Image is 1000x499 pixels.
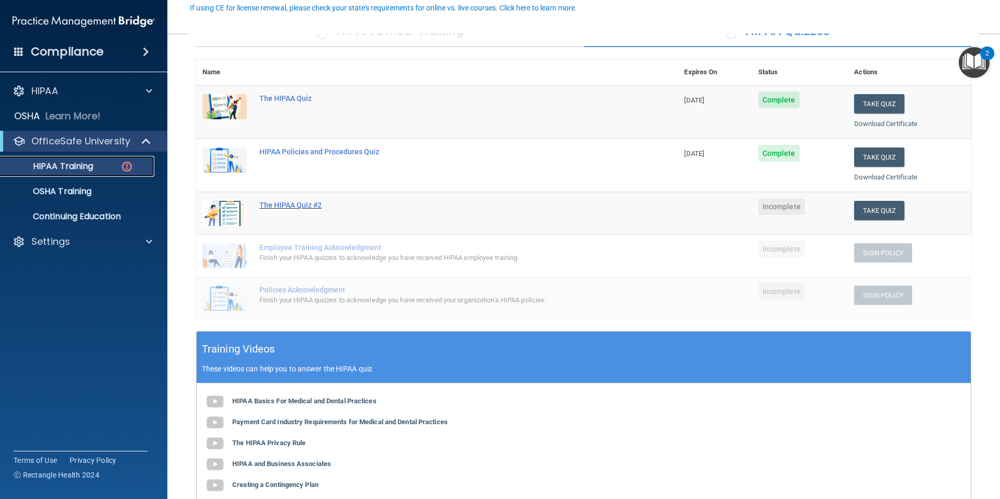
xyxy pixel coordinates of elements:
[14,470,99,480] span: Ⓒ Rectangle Health 2024
[232,397,377,405] b: HIPAA Basics For Medical and Dental Practices
[758,198,805,215] span: Incomplete
[259,243,626,252] div: Employee Training Acknowledgment
[31,44,104,59] h4: Compliance
[684,150,704,157] span: [DATE]
[854,148,904,167] button: Take Quiz
[684,96,704,104] span: [DATE]
[232,460,331,468] b: HIPAA and Business Associates
[758,145,800,162] span: Complete
[13,11,155,32] img: PMB logo
[204,433,225,454] img: gray_youtube_icon.38fcd6cc.png
[316,23,328,39] span: ✓
[854,94,904,114] button: Take Quiz
[259,286,626,294] div: Policies Acknowledgment
[14,455,57,466] a: Terms of Use
[7,186,92,197] p: OSHA Training
[259,94,626,103] div: The HIPAA Quiz
[13,85,152,97] a: HIPAA
[31,135,130,148] p: OfficeSafe University
[854,286,912,305] button: Sign Policy
[70,455,117,466] a: Privacy Policy
[259,201,626,209] div: The HIPAA Quiz #2
[232,481,319,489] b: Creating a Contingency Plan
[13,235,152,248] a: Settings
[819,425,987,467] iframe: Drift Widget Chat Controller
[854,201,904,220] button: Take Quiz
[204,391,225,412] img: gray_youtube_icon.38fcd6cc.png
[725,23,737,39] span: ✓
[259,252,626,264] div: Finish your HIPAA quizzes to acknowledge you have received HIPAA employee training.
[7,211,150,222] p: Continuing Education
[758,92,800,108] span: Complete
[232,418,448,426] b: Payment Card Industry Requirements for Medical and Dental Practices
[46,110,101,122] p: Learn More!
[758,241,805,257] span: Incomplete
[854,120,917,128] a: Download Certificate
[854,173,917,181] a: Download Certificate
[202,365,965,373] p: These videos can help you to answer the HIPAA quiz
[190,4,577,12] div: If using CE for license renewal, please check your state's requirements for online vs. live cours...
[7,161,93,172] p: HIPAA Training
[848,60,971,85] th: Actions
[13,135,152,148] a: OfficeSafe University
[202,340,275,358] h5: Training Videos
[31,85,58,97] p: HIPAA
[204,412,225,433] img: gray_youtube_icon.38fcd6cc.png
[204,454,225,475] img: gray_youtube_icon.38fcd6cc.png
[259,294,626,307] div: Finish your HIPAA quizzes to acknowledge you have received your organization’s HIPAA policies.
[120,160,133,173] img: danger-circle.6113f641.png
[188,3,578,13] button: If using CE for license renewal, please check your state's requirements for online vs. live cours...
[678,60,752,85] th: Expires On
[959,47,990,78] button: Open Resource Center, 2 new notifications
[854,243,912,263] button: Sign Policy
[204,475,225,496] img: gray_youtube_icon.38fcd6cc.png
[14,110,40,122] p: OSHA
[752,60,848,85] th: Status
[31,235,70,248] p: Settings
[259,148,626,156] div: HIPAA Policies and Procedures Quiz
[758,283,805,300] span: Incomplete
[196,60,253,85] th: Name
[985,53,989,67] div: 2
[232,439,305,447] b: The HIPAA Privacy Rule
